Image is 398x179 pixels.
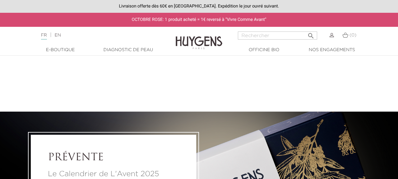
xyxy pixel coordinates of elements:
a: Diagnostic de peau [97,47,159,53]
input: Rechercher [238,31,317,40]
div: | [38,31,161,39]
i:  [307,30,315,38]
span: (0) [349,33,356,37]
a: FR [41,33,47,40]
img: Huygens [176,26,222,50]
button:  [305,30,317,38]
a: EN [55,33,61,37]
a: E-Boutique [29,47,91,53]
a: PRÉVENTE [48,152,179,164]
a: Nos engagements [301,47,363,53]
a: Officine Bio [233,47,295,53]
